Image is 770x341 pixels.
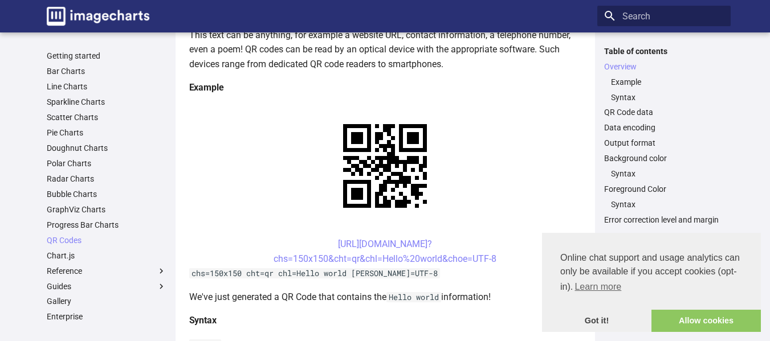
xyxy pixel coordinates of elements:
[189,290,581,305] p: We've just generated a QR Code that contains the information!
[47,7,149,26] img: logo
[47,235,166,245] a: QR Codes
[47,97,166,107] a: Sparkline Charts
[604,107,724,117] a: QR Code data
[47,51,166,61] a: Getting started
[604,215,724,225] a: Error correction level and margin
[47,66,166,76] a: Bar Charts
[47,296,166,306] a: Gallery
[47,112,166,122] a: Scatter Charts
[611,199,724,209] a: Syntax
[274,239,496,264] a: [URL][DOMAIN_NAME]?chs=150x150&cht=qr&chl=Hello%20world&choe=UTF-8
[47,327,166,337] a: SDK & libraries
[42,2,154,30] a: Image-Charts documentation
[47,81,166,92] a: Line Charts
[611,77,724,87] a: Example
[323,104,447,228] img: chart
[604,122,724,133] a: Data encoding
[189,80,581,95] h4: Example
[604,184,724,194] a: Foreground Color
[47,311,166,322] a: Enterprise
[47,158,166,169] a: Polar Charts
[47,204,166,215] a: GraphViz Charts
[604,61,724,72] a: Overview
[189,313,581,328] h4: Syntax
[597,6,731,26] input: Search
[189,268,440,278] code: chs=150x150 cht=qr chl=Hello world [PERSON_NAME]=UTF-8
[47,128,166,138] a: Pie Charts
[611,169,724,179] a: Syntax
[611,92,724,102] a: Syntax
[47,143,166,153] a: Doughnut Charts
[47,174,166,184] a: Radar Charts
[542,310,651,332] a: dismiss cookie message
[604,199,724,209] nav: Foreground Color
[597,46,731,225] nav: Table of contents
[47,250,166,261] a: Chart.js
[47,281,166,291] label: Guides
[47,266,166,276] label: Reference
[386,292,441,302] code: Hello world
[542,233,761,332] div: cookieconsent
[604,153,724,163] a: Background color
[651,310,761,332] a: allow cookies
[47,220,166,230] a: Progress Bar Charts
[604,138,724,148] a: Output format
[604,169,724,179] nav: Background color
[597,46,731,56] label: Table of contents
[560,251,743,295] span: Online chat support and usage analytics can only be available if you accept cookies (opt-in).
[604,77,724,102] nav: Overview
[47,189,166,199] a: Bubble Charts
[573,278,623,295] a: learn more about cookies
